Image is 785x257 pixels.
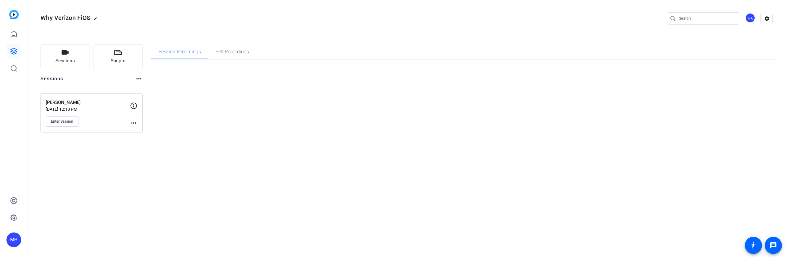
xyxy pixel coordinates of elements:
[745,13,756,24] ngx-avatar: Michael Barbieri
[40,75,63,87] h2: Sessions
[130,119,137,127] mat-icon: more_horiz
[111,57,125,64] span: Scripts
[94,16,101,24] mat-icon: edit
[46,99,130,106] p: [PERSON_NAME]
[745,13,755,23] div: MB
[56,57,75,64] span: Sessions
[9,10,19,19] img: blue-gradient.svg
[46,107,130,112] p: [DATE] 12:18 PM
[51,119,73,124] span: Enter Session
[40,14,90,21] span: Why Verizon FiOS
[216,49,249,54] span: Self Recordings
[46,116,78,127] button: Enter Session
[679,15,734,22] input: Search
[770,242,777,249] mat-icon: message
[159,49,201,54] span: Session Recordings
[761,14,773,23] mat-icon: settings
[94,44,143,69] button: Scripts
[40,44,90,69] button: Sessions
[6,232,21,247] div: MB
[750,242,757,249] mat-icon: accessibility
[135,75,143,82] mat-icon: more_horiz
